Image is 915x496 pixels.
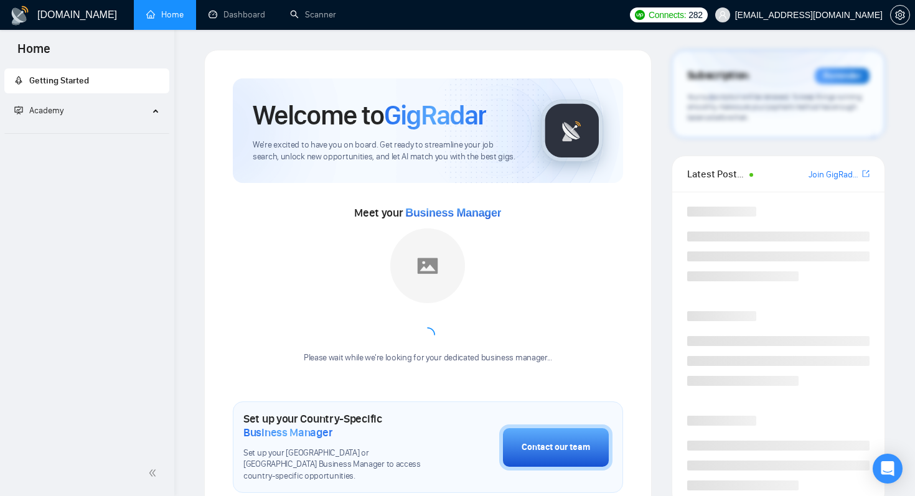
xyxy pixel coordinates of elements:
span: Set up your [GEOGRAPHIC_DATA] or [GEOGRAPHIC_DATA] Business Manager to access country-specific op... [243,447,437,483]
span: GigRadar [384,98,486,132]
li: Getting Started [4,68,169,93]
span: Academy [14,105,63,116]
span: fund-projection-screen [14,106,23,115]
span: Subscription [687,65,749,87]
span: Business Manager [405,207,501,219]
span: loading [418,325,437,344]
a: export [862,168,870,180]
span: rocket [14,76,23,85]
span: Your subscription will be renewed. To keep things running smoothly, make sure your payment method... [687,92,862,122]
div: Contact our team [522,441,590,454]
img: placeholder.png [390,228,465,303]
span: Latest Posts from the GigRadar Community [687,166,746,182]
span: setting [891,10,909,20]
a: dashboardDashboard [209,9,265,20]
button: Contact our team [499,424,612,470]
img: upwork-logo.png [635,10,645,20]
div: Reminder [815,68,870,84]
span: user [718,11,727,19]
button: setting [890,5,910,25]
span: Academy [29,105,63,116]
span: We're excited to have you on board. Get ready to streamline your job search, unlock new opportuni... [253,139,521,163]
span: export [862,169,870,179]
span: Home [7,40,60,66]
span: Meet your [354,206,501,220]
a: setting [890,10,910,20]
img: gigradar-logo.png [541,100,603,162]
div: Please wait while we're looking for your dedicated business manager... [296,352,560,364]
span: Business Manager [243,426,332,439]
div: Open Intercom Messenger [873,454,903,484]
span: Getting Started [29,75,89,86]
h1: Welcome to [253,98,486,132]
span: double-left [148,467,161,479]
a: searchScanner [290,9,336,20]
a: Join GigRadar Slack Community [809,168,860,182]
a: homeHome [146,9,184,20]
span: 282 [688,8,702,22]
span: Connects: [649,8,686,22]
img: logo [10,6,30,26]
li: Academy Homepage [4,128,169,136]
h1: Set up your Country-Specific [243,412,437,439]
